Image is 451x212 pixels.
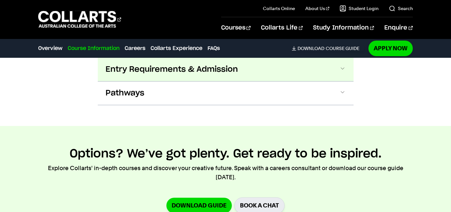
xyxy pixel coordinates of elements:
[38,44,62,52] a: Overview
[70,147,382,161] h2: Options? We’ve got plenty. Get ready to be inspired.
[313,17,374,39] a: Study Information
[221,17,251,39] a: Courses
[125,44,145,52] a: Careers
[368,41,413,56] a: Apply Now
[292,45,365,51] a: DownloadCourse Guide
[68,44,119,52] a: Course Information
[106,88,144,98] span: Pathways
[298,45,324,51] span: Download
[106,64,238,75] span: Entry Requirements & Admission
[263,5,295,12] a: Collarts Online
[38,10,121,29] div: Go to homepage
[98,81,354,105] button: Pathways
[384,17,412,39] a: Enquire
[340,5,378,12] a: Student Login
[261,17,303,39] a: Collarts Life
[305,5,329,12] a: About Us
[208,44,220,52] a: FAQs
[389,5,413,12] a: Search
[151,44,202,52] a: Collarts Experience
[38,164,412,182] p: Explore Collarts' in-depth courses and discover your creative future. Speak with a careers consul...
[98,58,354,81] button: Entry Requirements & Admission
